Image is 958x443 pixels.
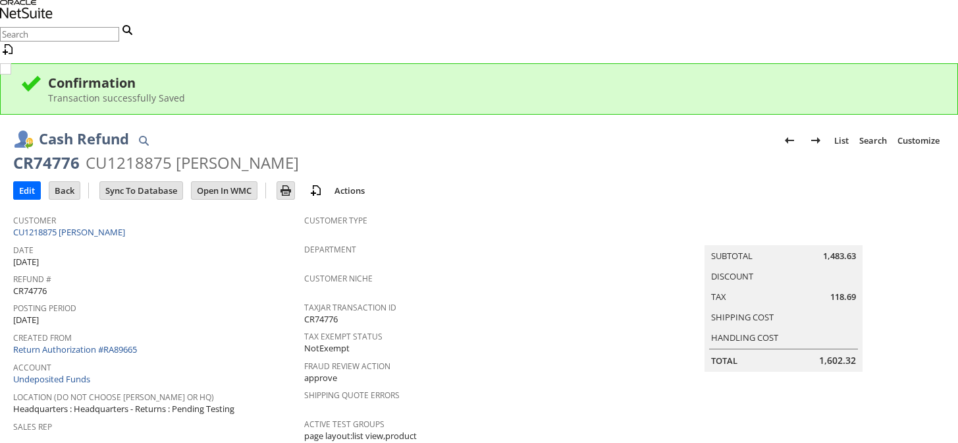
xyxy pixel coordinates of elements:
[308,183,324,198] img: add-record.svg
[192,182,257,199] input: Open In WMC
[136,133,151,148] img: Quick Find
[119,22,135,38] svg: Search
[13,403,234,415] span: Headquarters : Headquarters - Returns : Pending Testing
[278,183,294,198] img: Print
[304,361,390,372] a: Fraud Review Action
[711,250,753,262] a: Subtotal
[329,185,370,196] a: Actions
[13,303,76,314] a: Posting Period
[13,245,34,256] a: Date
[304,419,385,430] a: Active Test Groups
[13,392,214,403] a: Location (Do Not choose [PERSON_NAME] or HQ)
[39,128,129,150] h1: Cash Refund
[13,421,52,432] a: Sales Rep
[14,182,40,199] input: Edit
[100,182,182,199] input: Sync To Database
[711,270,753,282] a: Discount
[711,291,726,303] a: Tax
[705,224,863,245] caption: Summary
[711,311,774,323] a: Shipping Cost
[13,314,39,326] span: [DATE]
[277,182,294,199] input: Print
[304,273,373,284] a: Customer Niche
[711,332,778,343] a: Handling Cost
[13,332,72,343] a: Created From
[829,130,854,151] a: List
[48,92,938,104] div: Transaction successfully Saved
[304,342,350,355] span: NotExempt
[830,291,856,303] span: 118.69
[782,133,797,148] img: Previous
[711,355,737,367] a: Total
[13,343,137,355] a: Return Authorization #RA89665
[304,331,383,342] a: Tax Exempt Status
[304,372,337,384] span: approve
[854,130,892,151] a: Search
[892,130,945,151] a: Customize
[304,302,396,313] a: TaxJar Transaction ID
[304,313,338,326] span: CR74776
[13,256,39,268] span: [DATE]
[13,285,47,297] span: CR74776
[49,182,80,199] input: Back
[86,152,299,173] div: CU1218875 [PERSON_NAME]
[13,362,51,373] a: Account
[13,215,56,226] a: Customer
[819,354,856,367] span: 1,602.32
[304,390,400,401] a: Shipping Quote Errors
[13,152,80,173] div: CR74776
[304,244,356,255] a: Department
[48,74,938,92] div: Confirmation
[13,373,90,385] a: Undeposited Funds
[13,226,128,238] a: CU1218875 [PERSON_NAME]
[808,133,824,148] img: Next
[13,274,51,285] a: Refund #
[304,215,367,226] a: Customer Type
[823,250,856,262] span: 1,483.63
